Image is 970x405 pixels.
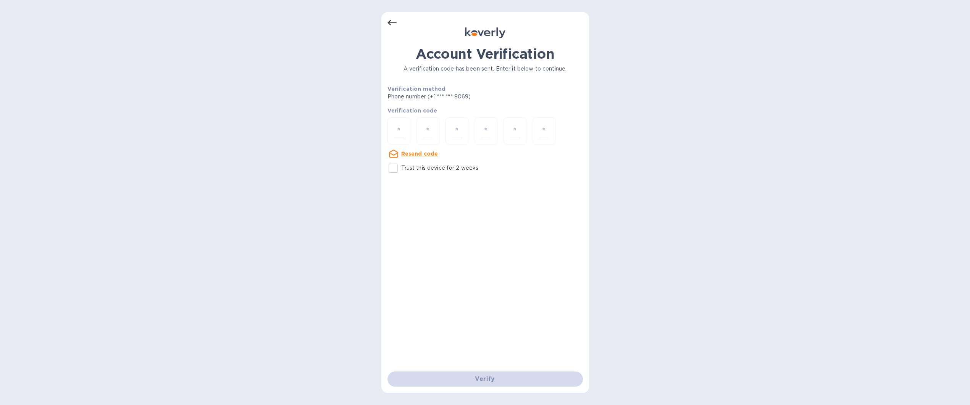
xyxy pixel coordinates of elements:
p: Phone number (+1 *** *** 8069) [387,93,529,101]
p: Verification code [387,107,583,114]
h1: Account Verification [387,46,583,62]
b: Verification method [387,86,446,92]
p: A verification code has been sent. Enter it below to continue. [387,65,583,73]
u: Resend code [401,151,438,157]
p: Trust this device for 2 weeks [401,164,479,172]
